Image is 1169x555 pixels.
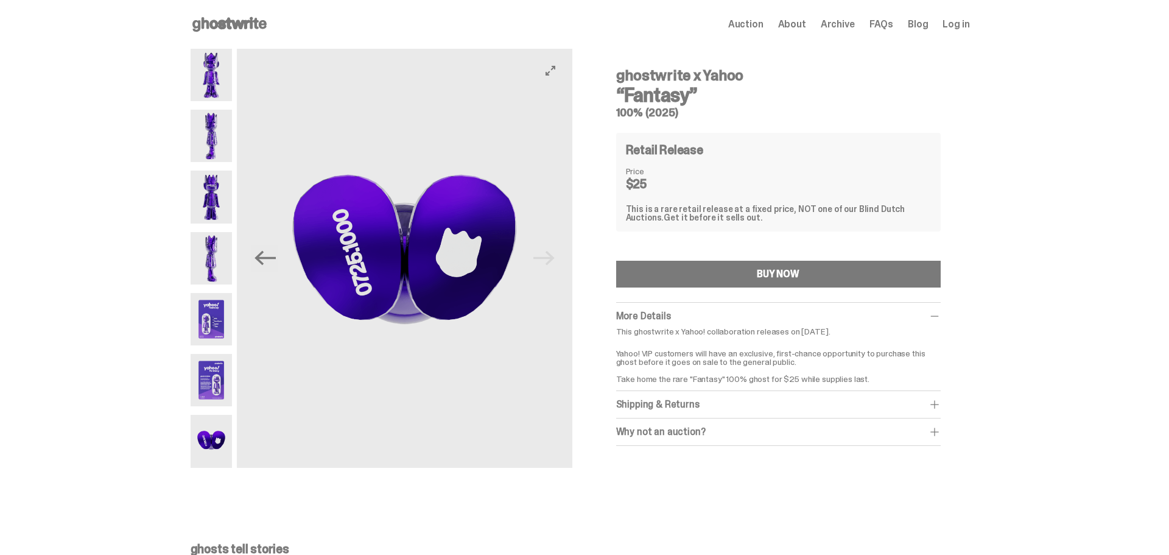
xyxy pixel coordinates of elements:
div: Why not an auction? [616,426,941,438]
dt: Price [626,167,687,175]
img: Yahoo-HG---3.png [191,171,233,223]
h4: ghostwrite x Yahoo [616,68,941,83]
img: Yahoo-HG---1.png [191,49,233,101]
h3: “Fantasy” [616,85,941,105]
a: About [778,19,806,29]
button: BUY NOW [616,261,941,288]
dd: $25 [626,178,687,190]
a: FAQs [869,19,893,29]
img: Yahoo-HG---6.png [191,354,233,406]
a: Log in [943,19,969,29]
a: Archive [821,19,855,29]
div: Shipping & Returns [616,398,941,411]
p: This ghostwrite x Yahoo! collaboration releases on [DATE]. [616,327,941,336]
div: This is a rare retail release at a fixed price, NOT one of our Blind Dutch Auctions. [626,205,931,222]
h4: Retail Release [626,144,703,156]
p: ghosts tell stories [191,543,970,555]
span: More Details [616,309,671,322]
a: Blog [908,19,928,29]
h5: 100% (2025) [616,107,941,118]
img: Yahoo-HG---4.png [191,232,233,285]
div: BUY NOW [757,269,799,279]
button: View full-screen [543,63,558,78]
img: Yahoo-HG---7.png [237,49,572,468]
a: Auction [728,19,764,29]
img: Yahoo-HG---5.png [191,293,233,345]
span: Get it before it sells out. [664,212,762,223]
img: Yahoo-HG---7.png [191,415,233,467]
button: Previous [251,245,278,272]
p: Yahoo! VIP customers will have an exclusive, first-chance opportunity to purchase this ghost befo... [616,341,941,383]
img: Yahoo-HG---2.png [191,110,233,162]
